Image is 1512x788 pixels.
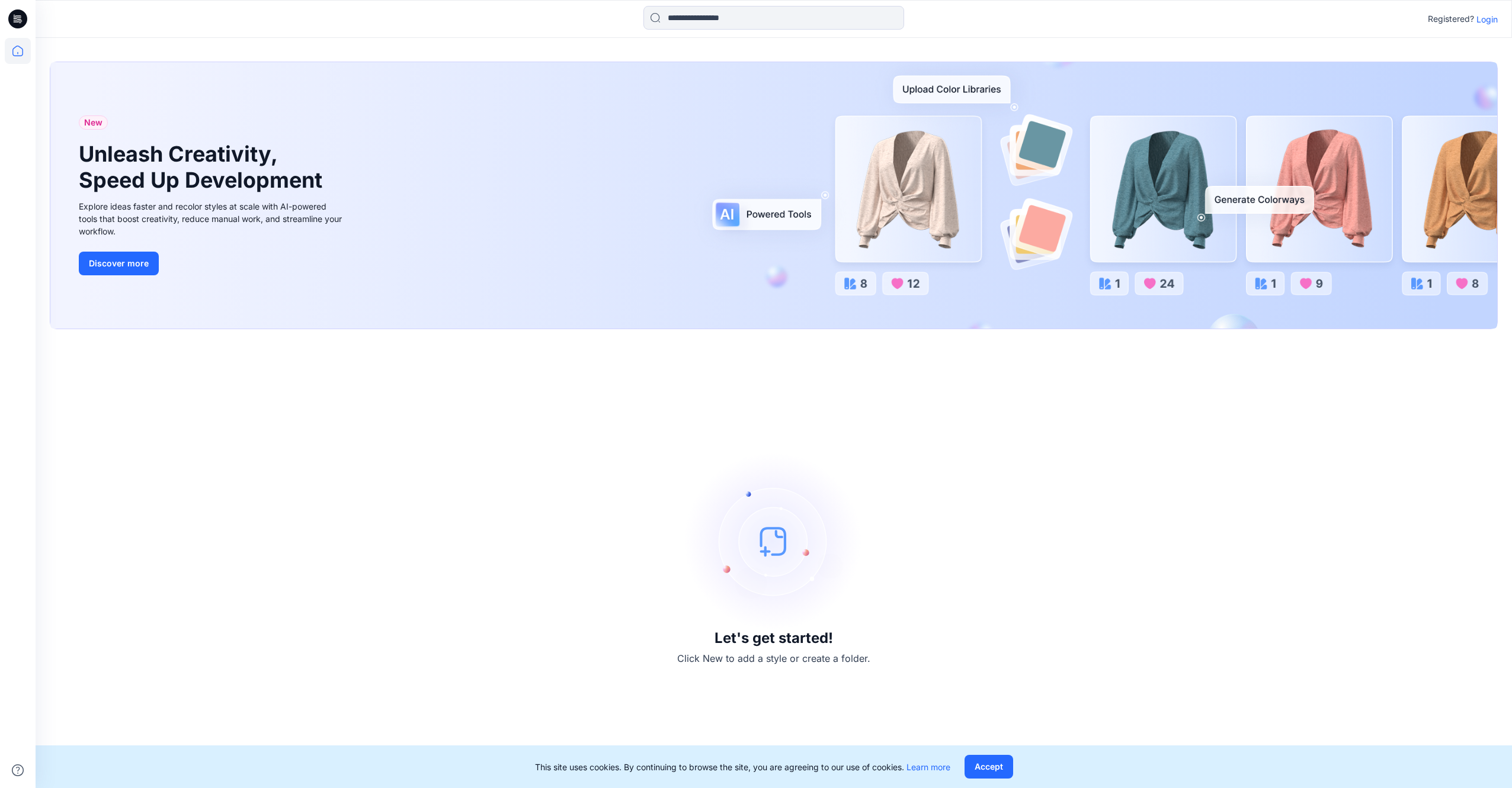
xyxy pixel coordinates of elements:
[965,755,1013,779] button: Accept
[1428,12,1474,26] p: Registered?
[677,651,870,665] p: Click New to add a style or create a folder.
[535,761,950,773] p: This site uses cookies. By continuing to browse the site, you are agreeing to our use of cookies.
[79,200,345,237] div: Explore ideas faster and recolor styles at scale with AI-powered tools that boost creativity, red...
[715,630,833,647] h3: Let's get started!
[79,252,159,275] button: Discover more
[906,762,950,772] a: Learn more
[84,115,102,130] span: New
[1476,13,1498,25] p: Login
[79,252,345,275] a: Discover more
[685,452,863,630] img: empty-state-image.svg
[79,141,328,192] h1: Unleash Creativity, Speed Up Development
